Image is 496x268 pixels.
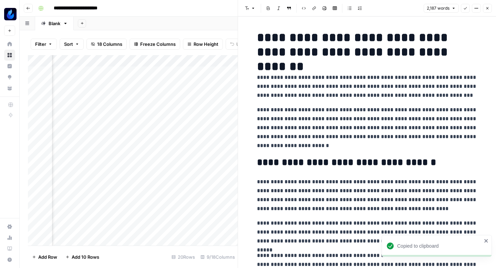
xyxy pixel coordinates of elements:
[183,39,223,50] button: Row Height
[64,41,73,48] span: Sort
[484,238,489,244] button: close
[198,251,238,262] div: 9/18 Columns
[4,254,15,265] button: Help + Support
[4,8,17,20] img: AgentFire Content Logo
[61,251,103,262] button: Add 10 Rows
[28,251,61,262] button: Add Row
[427,5,449,11] span: 2,187 words
[72,254,99,260] span: Add 10 Rows
[4,221,15,232] a: Settings
[194,41,218,48] span: Row Height
[4,243,15,254] a: Learning Hub
[169,251,198,262] div: 20 Rows
[4,50,15,61] a: Browse
[4,39,15,50] a: Home
[60,39,84,50] button: Sort
[4,83,15,94] a: Your Data
[140,41,176,48] span: Freeze Columns
[49,20,60,27] div: Blank
[226,39,252,50] button: Undo
[35,41,46,48] span: Filter
[97,41,122,48] span: 18 Columns
[130,39,180,50] button: Freeze Columns
[397,243,482,249] div: Copied to clipboard
[35,17,74,30] a: Blank
[4,232,15,243] a: Usage
[38,254,57,260] span: Add Row
[86,39,127,50] button: 18 Columns
[4,72,15,83] a: Opportunities
[4,61,15,72] a: Insights
[31,39,57,50] button: Filter
[4,6,15,23] button: Workspace: AgentFire Content
[424,4,459,13] button: 2,187 words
